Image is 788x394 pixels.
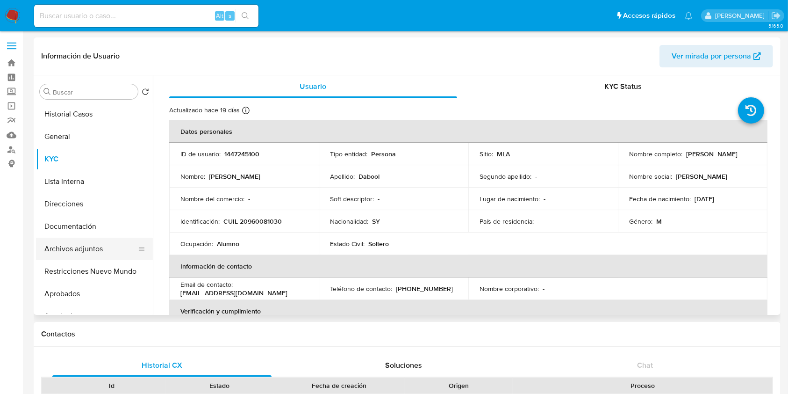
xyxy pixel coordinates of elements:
span: Alt [216,11,223,20]
p: Género : [629,217,652,226]
p: Dabool [358,172,380,181]
span: s [229,11,231,20]
p: Soltero [368,240,389,248]
p: 1447245100 [224,150,259,158]
div: Id [64,381,159,390]
p: - [543,285,544,293]
p: Nombre social : [629,172,672,181]
th: Verificación y cumplimiento [169,300,767,322]
p: Identificación : [180,217,220,226]
p: Apellido : [330,172,355,181]
button: Volver al orden por defecto [142,88,149,98]
span: Usuario [300,81,326,92]
p: M [656,217,662,226]
button: Restricciones Nuevo Mundo [36,260,153,283]
span: Ver mirada por persona [672,45,751,67]
p: ID de usuario : [180,150,221,158]
span: Historial CX [142,360,182,371]
span: Chat [637,360,653,371]
span: KYC Status [604,81,642,92]
th: Información de contacto [169,255,767,277]
p: [PERSON_NAME] [686,150,738,158]
p: Alumno [217,240,239,248]
p: Ocupación : [180,240,213,248]
p: [DATE] [695,195,714,203]
p: Fecha de nacimiento : [629,195,691,203]
h1: Contactos [41,329,773,339]
p: País de residencia : [480,217,534,226]
p: Nombre completo : [629,150,682,158]
span: Accesos rápidos [623,11,675,21]
button: Archivos adjuntos [36,238,145,260]
p: Segundo apellido : [480,172,531,181]
a: Salir [771,11,781,21]
p: - [537,217,539,226]
button: KYC [36,148,153,170]
div: Proceso [519,381,766,390]
p: Teléfono de contacto : [330,285,392,293]
p: valentina.santellan@mercadolibre.com [715,11,768,20]
p: Email de contacto : [180,280,233,289]
p: - [535,172,537,181]
button: Direcciones [36,193,153,215]
p: Nombre del comercio : [180,195,244,203]
p: MLA [497,150,510,158]
p: Nacionalidad : [330,217,368,226]
span: Soluciones [385,360,422,371]
p: Nombre corporativo : [480,285,539,293]
p: [EMAIL_ADDRESS][DOMAIN_NAME] [180,289,287,297]
button: Ver mirada por persona [659,45,773,67]
button: Documentación [36,215,153,238]
input: Buscar [53,88,134,96]
p: Soft descriptor : [330,195,374,203]
p: [PHONE_NUMBER] [396,285,453,293]
input: Buscar usuario o caso... [34,10,258,22]
p: [PERSON_NAME] [209,172,260,181]
p: Nombre : [180,172,205,181]
p: - [248,195,250,203]
a: Notificaciones [685,12,693,20]
button: Buscar [43,88,51,95]
p: Tipo entidad : [330,150,367,158]
div: Fecha de creación [280,381,398,390]
p: Actualizado hace 19 días [169,106,240,115]
button: Historial Casos [36,103,153,125]
p: - [378,195,380,203]
p: SY [372,217,380,226]
p: Lugar de nacimiento : [480,195,540,203]
button: search-icon [236,9,255,22]
th: Datos personales [169,120,767,143]
button: Aprobados [36,283,153,305]
p: Estado Civil : [330,240,365,248]
button: Lista Interna [36,170,153,193]
div: Origen [411,381,506,390]
button: General [36,125,153,148]
p: Persona [371,150,396,158]
p: [PERSON_NAME] [676,172,727,181]
h1: Información de Usuario [41,51,120,61]
div: Estado [172,381,267,390]
p: CUIL 20960081030 [223,217,282,226]
button: Aprobadores [36,305,153,328]
p: - [544,195,545,203]
p: Sitio : [480,150,493,158]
